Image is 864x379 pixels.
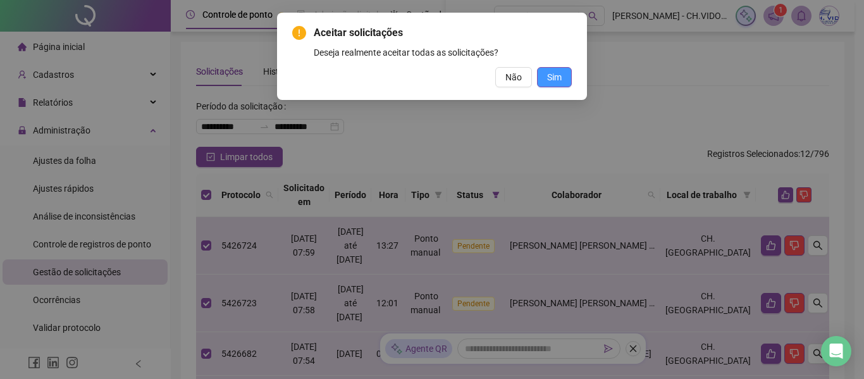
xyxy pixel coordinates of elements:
button: Não [495,67,532,87]
span: exclamation-circle [292,26,306,40]
button: Sim [537,67,572,87]
span: Não [505,70,522,84]
span: Aceitar solicitações [314,25,572,40]
div: Open Intercom Messenger [821,336,851,366]
span: Sim [547,70,562,84]
div: Deseja realmente aceitar todas as solicitações? [314,46,572,59]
